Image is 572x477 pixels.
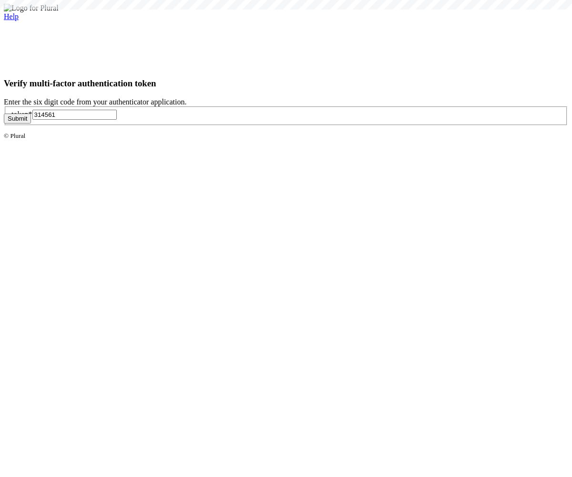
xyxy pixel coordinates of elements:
label: token [11,110,32,118]
small: © Plural [4,132,25,139]
input: Six-digit code [32,110,117,120]
h3: Verify multi-factor authentication token [4,78,568,89]
button: Submit [4,114,31,124]
div: Enter the six digit code from your authenticator application. [4,98,568,106]
a: Help [4,12,19,21]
